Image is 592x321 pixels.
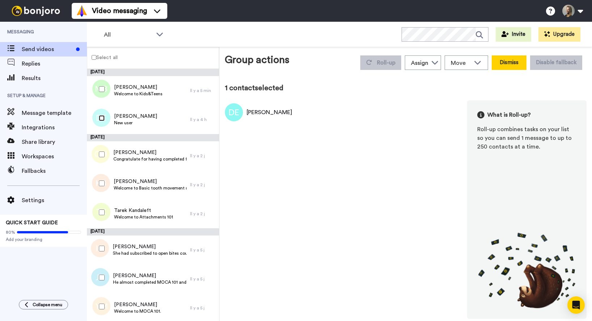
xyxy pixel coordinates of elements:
span: Video messaging [92,6,147,16]
span: Replies [22,59,87,68]
div: Assign [411,59,428,67]
span: QUICK START GUIDE [6,220,58,225]
span: Tarek Kandaleft [114,207,173,214]
div: Roll-up combines tasks on your list so you can send 1 message to up to 250 contacts at a time. [477,125,576,151]
span: All [104,30,152,39]
span: Results [22,74,87,83]
span: Add your branding [6,237,81,242]
span: [PERSON_NAME] [113,149,186,156]
span: Welcome to Kids&Teens [114,91,163,97]
div: Il y a 4 h [190,117,215,122]
span: Roll-up [377,60,395,66]
span: 80% [6,229,15,235]
span: Integrations [22,123,87,132]
img: joro-roll.png [477,232,576,309]
div: Il y a 5 j [190,305,215,311]
div: Open Intercom Messenger [567,296,585,314]
div: [PERSON_NAME] [247,108,292,117]
span: [PERSON_NAME] [114,178,186,185]
input: Select all [92,55,96,60]
span: New user [114,120,157,126]
div: Group actions [225,53,289,70]
span: Message template [22,109,87,117]
img: vm-color.svg [76,5,88,17]
span: [PERSON_NAME] [113,243,186,250]
span: Settings [22,196,87,205]
button: Upgrade [538,27,580,42]
div: Il y a 2 j [190,211,215,217]
button: Disable fallback [530,55,582,70]
button: Collapse menu [19,300,68,309]
span: Collapse menu [33,302,62,308]
span: [PERSON_NAME] [113,272,186,279]
span: [PERSON_NAME] [114,113,157,120]
label: Select all [87,53,118,62]
div: Il y a 2 j [190,153,215,159]
img: bj-logo-header-white.svg [9,6,63,16]
button: Invite [496,27,531,42]
button: Dismiss [492,55,526,70]
span: Workspaces [22,152,87,161]
div: [DATE] [87,69,219,76]
div: Il y a 5 min [190,88,215,93]
span: Share library [22,138,87,146]
div: Il y a 5 j [190,276,215,282]
span: [PERSON_NAME] [114,84,163,91]
span: Move [451,59,470,67]
span: Fallbacks [22,167,87,175]
span: Congratulate for having completed free intro course [113,156,186,162]
span: Welcome to Attachments 101 [114,214,173,220]
span: Welcome to MOCA 101. [114,308,161,314]
div: Il y a 2 j [190,182,215,188]
div: [DATE] [87,228,219,235]
span: [PERSON_NAME] [114,301,161,308]
img: Image of Dina Elkomy [225,103,243,121]
span: Welcome to Basic tooth movement mechanics [114,185,186,191]
span: Send videos [22,45,73,54]
span: What is Roll-up? [487,111,531,119]
span: He almost completed MOCA 101 and now has purchased MOCA 201. Congratulate and extend welcome to t... [113,279,186,285]
div: [DATE] [87,134,219,141]
button: Roll-up [360,55,401,70]
div: 1 contact selected [225,83,587,93]
span: She had subscribed to open bites course in the beg of the year and never accessed the course. May... [113,250,186,256]
div: Il y a 5 j [190,247,215,253]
